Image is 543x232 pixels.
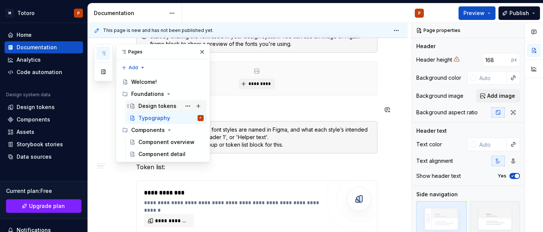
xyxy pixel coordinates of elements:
a: TypographyP [126,112,207,124]
div: Background image [416,92,463,100]
div: Storybook stories [17,141,63,148]
p: Token list: [136,162,377,171]
div: Show readers how your font styles are named in Figma, and what each style’s intended use is, for ... [150,126,373,149]
span: This page is new and has not been published yet. [103,27,213,33]
div: Assets [17,128,34,136]
span: Upgrade plan [29,202,65,210]
div: Foundations [119,88,207,100]
div: Components [119,124,207,136]
label: Yes [498,173,506,179]
div: Show header text [416,172,461,180]
div: Design tokens [138,102,176,110]
p: px [511,57,517,63]
div: Pages [116,44,210,59]
div: Page tree [119,76,207,160]
div: Foundations [131,90,164,98]
span: Publish [509,9,529,17]
div: Components [131,126,165,134]
div: P [418,10,421,16]
div: Text alignment [416,157,453,165]
div: Data sources [17,153,52,161]
a: Home [5,29,83,41]
a: Code automation [5,66,83,78]
a: Component overview [126,136,207,148]
div: Background color [416,74,461,82]
div: Current plan : Free [6,187,81,195]
div: M [5,9,14,18]
a: Storybook stories [5,138,83,150]
div: Totoro [17,9,35,17]
div: Design tokens [17,103,55,111]
span: Preview [463,9,485,17]
a: Data sources [5,151,83,163]
div: Header height [416,56,452,64]
div: Component detail [138,150,186,158]
h3: Available styles [136,105,377,115]
a: Assets [5,126,83,138]
div: P [77,10,80,16]
div: Text color [416,141,442,148]
a: Upgrade plan [6,199,81,213]
div: Documentation [17,44,57,51]
div: Welcome! [131,78,157,86]
div: Side navigation [416,191,458,198]
a: Design tokens [126,100,207,112]
button: Preview [459,6,495,20]
button: Add image [476,89,520,103]
div: Components [17,116,50,123]
input: Auto [476,71,507,85]
div: Code automation [17,68,62,76]
div: Background aspect ratio [416,109,478,116]
a: Documentation [5,41,83,53]
input: Auto [476,138,507,151]
div: Home [17,31,32,39]
a: Analytics [5,54,83,66]
button: MTotoroP [2,5,86,21]
a: Component detail [126,148,207,160]
div: Design system data [6,92,51,98]
a: Welcome! [119,76,207,88]
button: Add [119,62,147,73]
a: Components [5,114,83,126]
span: Add [129,65,138,71]
div: Component overview [138,138,195,146]
div: Header [416,42,436,50]
div: Start by sharing the font used in your design system. You can use an image or Figam frame block t... [150,33,373,48]
div: Analytics [17,56,41,64]
div: Documentation [94,9,165,17]
div: Header text [416,127,447,135]
span: Add image [487,92,515,100]
button: Publish [499,6,540,20]
div: P [200,114,201,122]
a: Design tokens [5,101,83,113]
input: Auto [482,53,511,67]
div: Typography [138,114,170,122]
